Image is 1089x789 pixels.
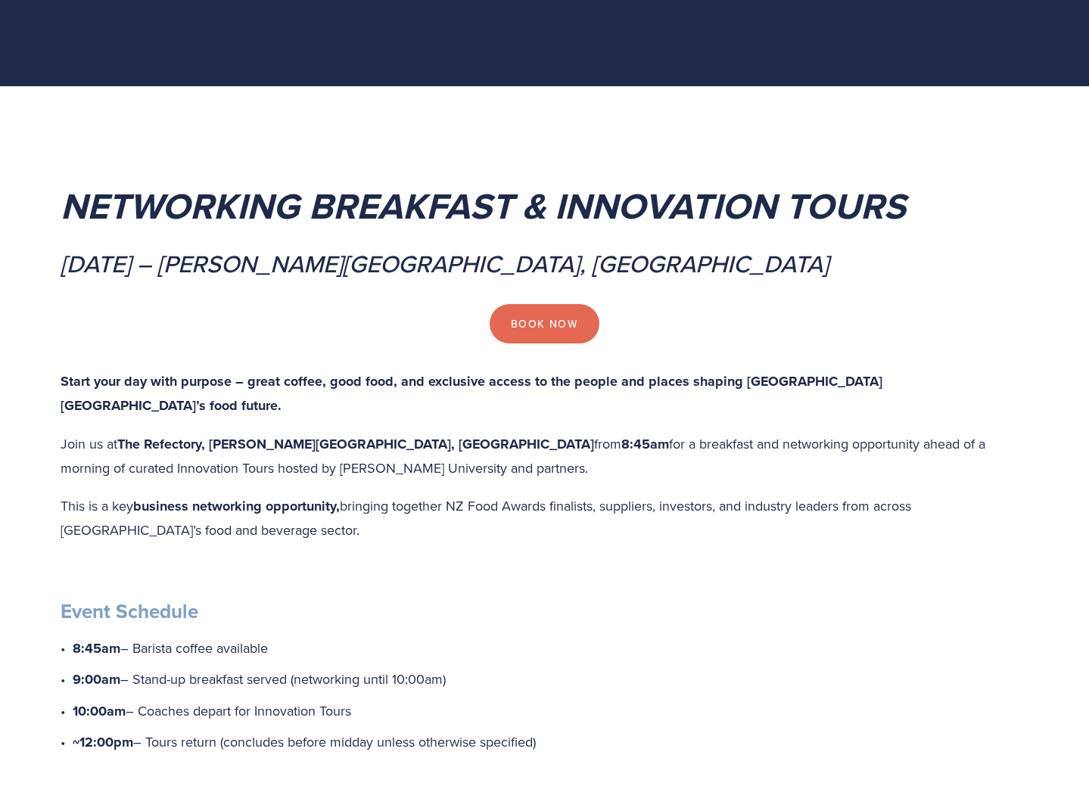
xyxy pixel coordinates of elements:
strong: The Refectory, [PERSON_NAME][GEOGRAPHIC_DATA], [GEOGRAPHIC_DATA] [117,434,594,454]
em: Networking Breakfast & Innovation Tours [61,179,906,232]
p: Join us at from for a breakfast and networking opportunity ahead of a morning of curated Innovati... [61,432,1029,480]
strong: 9:00am [73,669,120,689]
strong: 8:45am [621,434,669,454]
strong: business networking opportunity, [133,496,340,516]
p: – Barista coffee available [73,636,1029,661]
p: – Stand-up breakfast served (networking until 10:00am) [73,667,1029,692]
p: – Coaches depart for Innovation Tours [73,699,1029,724]
strong: 10:00am [73,701,126,721]
strong: 8:45am [73,638,120,658]
p: This is a key bringing together NZ Food Awards finalists, suppliers, investors, and industry lead... [61,494,1029,542]
strong: Event Schedule [61,597,198,626]
p: – Tours return (concludes before midday unless otherwise specified) [73,730,1029,755]
strong: Start your day with purpose – great coffee, good food, and exclusive access to the people and pla... [61,371,886,416]
em: [DATE] – [PERSON_NAME][GEOGRAPHIC_DATA], [GEOGRAPHIC_DATA] [61,246,829,281]
strong: ~12:00pm [73,732,133,752]
a: Book Now [490,304,599,343]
